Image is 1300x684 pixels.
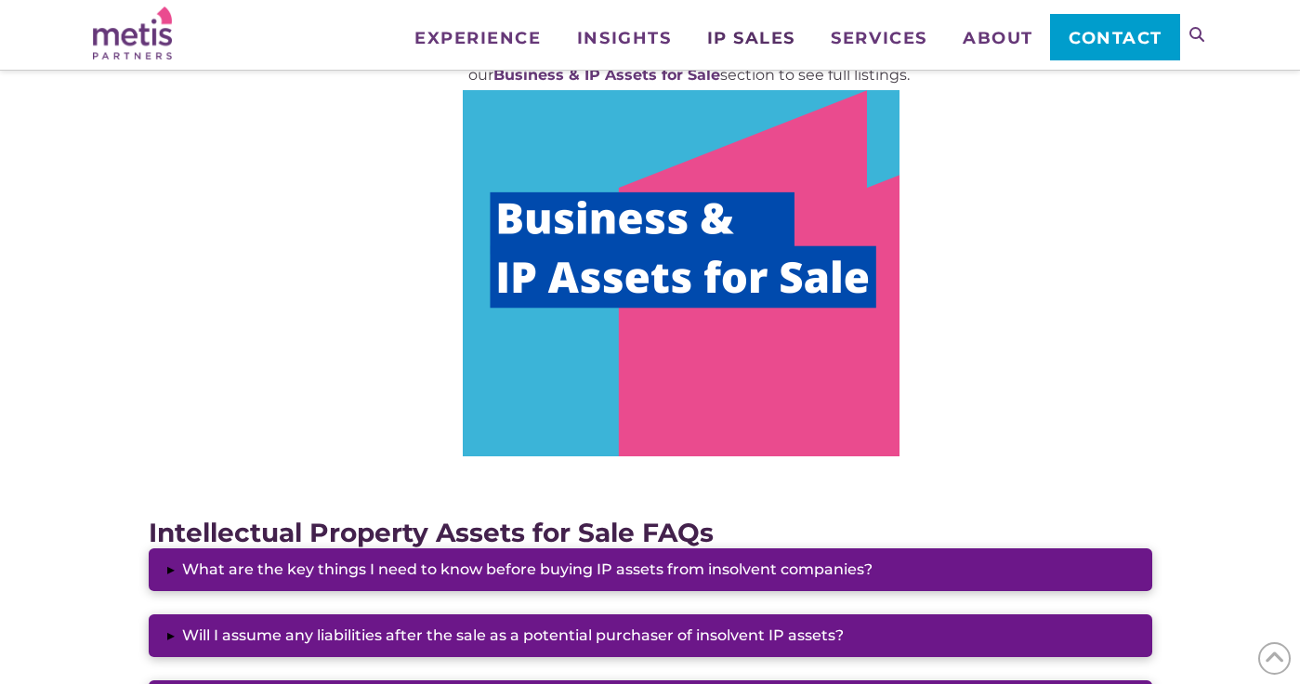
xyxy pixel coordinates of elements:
[707,30,795,46] span: IP Sales
[149,614,1152,657] button: ▸Will I assume any liabilities after the sale as a potential purchaser of insolvent IP assets?
[1258,642,1291,675] span: Back to Top
[963,30,1033,46] span: About
[577,30,671,46] span: Insights
[93,7,172,59] img: Metis Partners
[1069,30,1162,46] span: Contact
[414,30,541,46] span: Experience
[149,517,714,548] strong: Intellectual Property Assets for Sale FAQs
[831,30,926,46] span: Services
[463,90,899,456] img: Business IP Assets for sale
[149,548,1152,591] button: ▸What are the key things I need to know before buying IP assets from insolvent companies?
[493,66,720,84] a: Business & IP Assets for Sale
[1050,14,1179,60] a: Contact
